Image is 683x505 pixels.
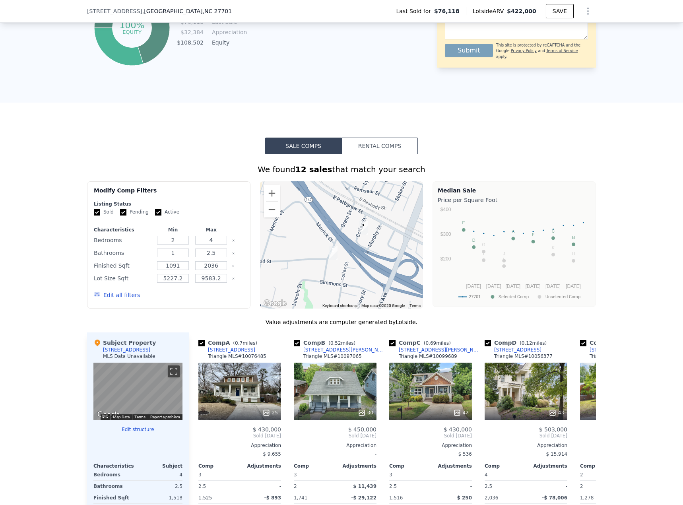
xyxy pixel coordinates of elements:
[294,347,386,353] a: [STREET_ADDRESS][PERSON_NAME]
[341,138,418,154] button: Rental Comps
[93,469,136,480] div: Bedrooms
[505,284,520,289] text: [DATE]
[93,481,136,492] div: Bathrooms
[440,231,451,237] text: $300
[580,481,620,492] div: 2
[253,426,281,433] span: $ 430,000
[485,472,488,478] span: 4
[264,495,281,501] span: -$ 893
[580,463,621,469] div: Comp
[348,426,376,433] span: $ 450,000
[551,229,555,233] text: C
[432,469,472,480] div: -
[94,273,152,284] div: Lot Size Sqft
[438,186,591,194] div: Median Sale
[507,8,536,14] span: $422,000
[94,209,100,216] input: Sold
[120,209,149,216] label: Pending
[389,442,472,449] div: Appreciation
[580,347,637,353] a: [STREET_ADDRESS]
[438,194,591,206] div: Price per Square Foot
[485,442,567,449] div: Appreciation
[458,451,472,457] span: $ 536
[198,495,212,501] span: 1,525
[526,284,541,289] text: [DATE]
[93,363,182,420] div: Map
[232,252,235,255] button: Clear
[512,229,515,234] text: A
[440,256,451,262] text: $200
[198,433,281,439] span: Sold [DATE]
[389,463,431,469] div: Comp
[240,463,281,469] div: Adjustments
[94,186,244,201] div: Modify Comp Filters
[87,7,142,15] span: [STREET_ADDRESS]
[457,495,472,501] span: $ 250
[168,365,180,377] button: Toggle fullscreen view
[87,164,596,175] div: We found that match your search
[241,469,281,480] div: -
[425,340,436,346] span: 0.69
[494,347,541,353] div: [STREET_ADDRESS]
[93,492,136,503] div: Finished Sqft
[94,235,152,246] div: Bedrooms
[303,353,362,359] div: Triangle MLS # 10097065
[120,209,126,216] input: Pending
[466,284,481,289] text: [DATE]
[93,426,182,433] button: Edit structure
[399,347,481,353] div: [STREET_ADDRESS][PERSON_NAME]
[590,347,637,353] div: [STREET_ADDRESS]
[483,251,484,256] text: I
[294,481,334,492] div: 2
[103,353,155,359] div: MLS Data Unavailable
[210,38,246,47] td: Equity
[142,7,232,15] span: , [GEOGRAPHIC_DATA]
[485,463,526,469] div: Comp
[389,495,403,501] span: 1,516
[198,472,202,478] span: 3
[485,347,541,353] a: [STREET_ADDRESS]
[232,239,235,242] button: Clear
[262,409,278,417] div: 25
[87,318,596,326] div: Value adjustments are computer generated by Lotside .
[119,20,144,30] tspan: 100%
[516,340,550,346] span: ( miles)
[469,294,481,299] text: 27701
[445,44,493,57] button: Submit
[198,481,238,492] div: 2.5
[572,235,575,240] text: B
[95,410,122,420] a: Open this area in Google Maps (opens a new window)
[294,339,359,347] div: Comp B
[177,28,204,37] td: $32,384
[546,451,567,457] span: $ 15,914
[202,8,232,14] span: , NC 27701
[232,264,235,268] button: Clear
[434,7,460,15] span: $76,118
[138,463,182,469] div: Subject
[94,227,152,233] div: Characteristics
[351,495,376,501] span: -$ 29,122
[511,49,537,53] a: Privacy Policy
[431,463,472,469] div: Adjustments
[94,291,140,299] button: Edit all filters
[93,339,156,347] div: Subject Property
[177,38,204,47] td: $108,502
[150,415,180,419] a: Report a problem
[566,284,581,289] text: [DATE]
[95,410,122,420] img: Google
[94,260,152,271] div: Finished Sqft
[438,206,591,305] div: A chart.
[580,495,594,501] span: 1,278
[103,415,108,418] button: Keyboard shortcuts
[409,303,421,308] a: Terms (opens in new tab)
[94,247,152,258] div: Bathrooms
[294,442,376,449] div: Appreciation
[294,495,307,501] span: 1,741
[294,463,335,469] div: Comp
[155,209,161,216] input: Active
[94,201,244,207] div: Listing Status
[155,209,179,216] label: Active
[545,294,580,299] text: Unselected Comp
[546,4,574,18] button: SAVE
[496,43,588,60] div: This site is protected by reCAPTCHA and the Google and apply.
